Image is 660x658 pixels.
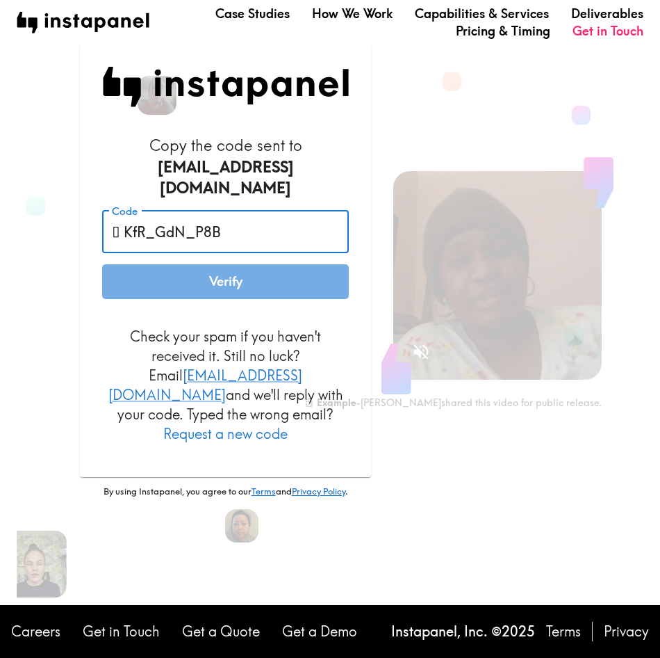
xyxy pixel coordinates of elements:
a: Careers [11,622,60,641]
div: [EMAIL_ADDRESS][DOMAIN_NAME] [102,157,349,200]
a: Terms [546,622,581,641]
b: Example [317,396,356,409]
a: Get a Demo [282,622,357,641]
p: By using Instapanel, you agree to our and . [80,486,371,498]
a: How We Work [312,5,393,22]
button: Verify [102,264,349,299]
p: Check your spam if you haven't received it. Still no luck? Email and we'll reply with your code. ... [102,327,349,444]
img: instapanel [17,12,149,33]
a: Deliverables [571,5,643,22]
a: [EMAIL_ADDRESS][DOMAIN_NAME] [108,367,303,403]
a: Privacy Policy [292,486,345,497]
img: Instapanel [102,67,349,107]
div: - [PERSON_NAME] shared this video for public release. [304,396,602,409]
a: Pricing & Timing [456,22,550,40]
label: Code [112,204,138,219]
a: Privacy [604,622,649,641]
a: Get in Touch [83,622,160,641]
a: Terms [251,486,276,497]
p: Instapanel, Inc. © 2025 [391,622,535,641]
a: Get a Quote [182,622,260,641]
h6: Copy the code sent to [102,135,349,199]
input: xxx_xxx_xxx [102,210,349,253]
img: Lisa [225,509,258,543]
a: Get in Touch [572,22,643,40]
a: Case Studies [215,5,290,22]
a: Capabilities & Services [415,5,549,22]
button: Sound is off [406,337,436,367]
button: Request a new code [163,424,288,444]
